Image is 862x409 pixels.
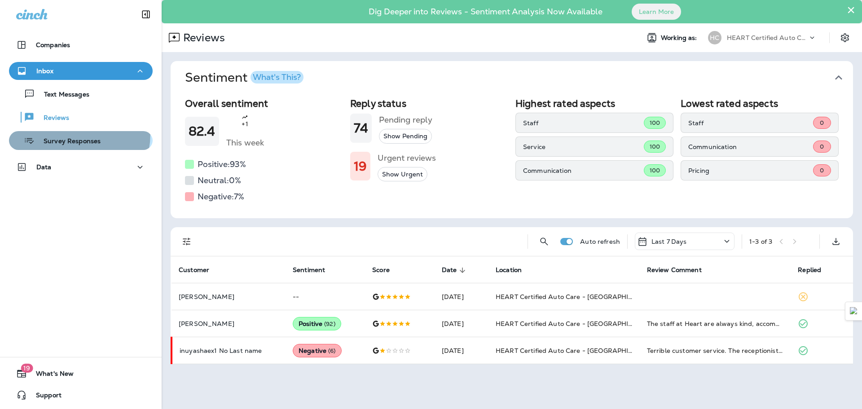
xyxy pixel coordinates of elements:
span: 19 [21,364,33,373]
div: Negative [293,344,342,357]
span: Location [496,266,533,274]
button: Data [9,158,153,176]
span: Score [372,266,401,274]
p: Data [36,163,52,171]
img: Detect Auto [850,307,858,315]
p: Service [523,143,644,150]
h2: Reply status [350,98,508,109]
button: Text Messages [9,84,153,103]
span: Replied [798,266,821,274]
span: Working as: [661,34,699,42]
span: Review Comment [647,266,713,274]
button: Reviews [9,108,153,127]
button: Support [9,386,153,404]
p: Inbox [36,67,53,75]
div: What's This? [253,73,301,81]
p: [PERSON_NAME] [179,320,278,327]
span: What's New [27,370,74,381]
span: Replied [798,266,833,274]
span: Sentiment [293,266,337,274]
button: Collapse Sidebar [133,5,158,23]
span: 0 [820,143,824,150]
span: 100 [650,143,660,150]
span: Date [442,266,457,274]
span: Score [372,266,390,274]
p: Reviews [35,114,69,123]
span: 100 [650,167,660,174]
span: 0 [820,167,824,174]
span: HEART Certified Auto Care - [GEOGRAPHIC_DATA] [496,320,657,328]
h5: Neutral: 0 % [198,173,241,188]
td: -- [286,283,365,310]
span: ( 92 ) [324,320,335,328]
div: Terrible customer service. The receptionist is a despotic person who is not interested in satisfy... [647,346,784,355]
h5: Pending reply [379,113,432,127]
button: Close [847,3,855,17]
button: Inbox [9,62,153,80]
p: +1 [242,120,248,128]
button: Survey Responses [9,131,153,150]
button: 19What's New [9,365,153,383]
span: Support [27,391,62,402]
button: Export as CSV [827,233,845,251]
h5: This week [226,136,264,150]
span: HEART Certified Auto Care - [GEOGRAPHIC_DATA] [496,293,657,301]
button: Filters [178,233,196,251]
span: Customer [179,266,209,274]
span: ( 6 ) [328,347,335,355]
h1: 19 [354,159,367,174]
p: Companies [36,41,70,48]
p: Staff [523,119,644,127]
p: inuyashaex1 No Last name [180,347,278,354]
p: Communication [688,143,813,150]
div: SentimentWhat's This? [171,94,853,218]
p: Communication [523,167,644,174]
span: Location [496,266,522,274]
span: Customer [179,266,221,274]
span: Sentiment [293,266,325,274]
button: Search Reviews [535,233,553,251]
button: Settings [837,30,853,46]
div: Positive [293,317,341,330]
h5: Positive: 93 % [198,157,246,172]
button: Companies [9,36,153,54]
button: What's This? [251,71,303,84]
button: SentimentWhat's This? [178,61,860,94]
p: Text Messages [35,91,89,99]
div: HC [708,31,721,44]
h2: Overall sentiment [185,98,343,109]
button: Show Pending [379,129,432,144]
p: Survey Responses [35,137,101,146]
h1: 82.4 [189,124,215,139]
td: [DATE] [435,337,488,364]
span: Date [442,266,469,274]
td: [DATE] [435,283,488,310]
button: Show Urgent [378,167,427,182]
p: Dig Deeper into Reviews - Sentiment Analysis Now Available [343,10,629,13]
p: Staff [688,119,813,127]
span: 100 [650,119,660,127]
button: Learn More [632,4,681,20]
div: 1 - 3 of 3 [749,238,772,245]
span: Review Comment [647,266,702,274]
span: 0 [820,119,824,127]
h5: Negative: 7 % [198,189,244,204]
p: Auto refresh [580,238,620,245]
div: The staff at Heart are always kind, accommodating, and honest with everything when we bring our c... [647,319,784,328]
h1: Sentiment [185,70,303,85]
h2: Lowest rated aspects [681,98,839,109]
td: [DATE] [435,310,488,337]
h5: Urgent reviews [378,151,436,165]
p: Pricing [688,167,813,174]
p: Last 7 Days [651,238,687,245]
span: HEART Certified Auto Care - [GEOGRAPHIC_DATA] [496,347,657,355]
p: Reviews [180,31,225,44]
h1: 74 [354,121,368,136]
h2: Highest rated aspects [515,98,673,109]
p: [PERSON_NAME] [179,293,278,300]
p: HEART Certified Auto Care [727,34,808,41]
